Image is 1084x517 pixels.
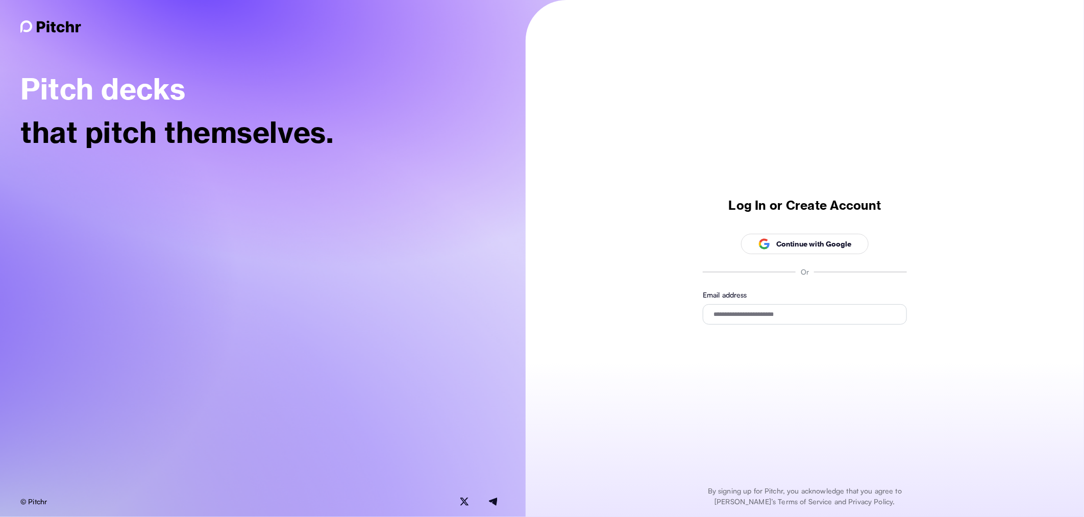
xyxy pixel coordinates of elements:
[20,20,81,33] img: Pitchr logo
[758,238,770,250] img: svg%3e
[690,485,920,507] p: By signing up for Pitchr, you acknowledge that you agree to [PERSON_NAME]’s Terms of Service and ...
[741,234,869,254] button: Continue with Google
[20,73,497,105] p: Pitch decks
[20,496,47,507] p: © Pitchr
[801,266,809,277] p: Or
[776,239,852,250] p: Continue with Google
[489,498,497,506] img: LinkedIn icon
[460,498,469,506] img: Twitter icon
[20,117,497,149] p: that pitch themselves.
[729,198,881,213] p: Log In or Create Account
[703,289,907,300] p: Email address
